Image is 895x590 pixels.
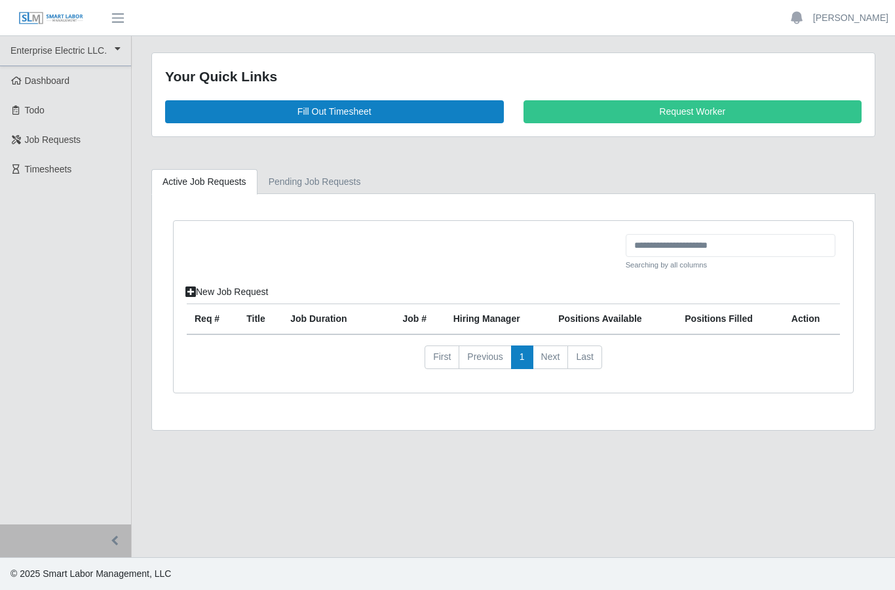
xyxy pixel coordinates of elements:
a: New Job Request [177,281,277,304]
a: Fill Out Timesheet [165,100,504,123]
th: Positions Filled [677,304,784,335]
th: Positions Available [550,304,677,335]
th: Hiring Manager [446,304,551,335]
th: Action [784,304,840,335]
a: Pending Job Requests [257,169,372,195]
small: Searching by all columns [626,260,835,271]
span: Timesheets [25,164,72,174]
span: Todo [25,105,45,115]
th: Job Duration [282,304,375,335]
span: Job Requests [25,134,81,145]
span: Dashboard [25,75,70,86]
th: Title [238,304,282,335]
div: Your Quick Links [165,66,862,87]
nav: pagination [187,345,840,380]
a: [PERSON_NAME] [813,11,888,25]
a: 1 [511,345,533,369]
span: © 2025 Smart Labor Management, LLC [10,568,171,579]
th: Req # [187,304,238,335]
a: Request Worker [524,100,862,123]
a: Active Job Requests [151,169,257,195]
img: SLM Logo [18,11,84,26]
th: Job # [395,304,446,335]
